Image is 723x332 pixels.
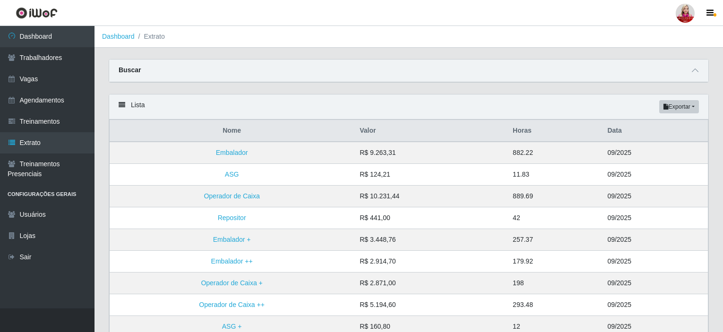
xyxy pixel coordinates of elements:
a: Operador de Caixa [204,192,259,200]
td: 42 [507,207,602,229]
a: ASG [225,170,239,178]
th: Nome [110,120,354,142]
li: Extrato [135,32,165,42]
td: 09/2025 [602,186,708,207]
a: Repositor [218,214,246,221]
td: 09/2025 [602,229,708,251]
td: 257.37 [507,229,602,251]
td: 09/2025 [602,207,708,229]
td: 882.22 [507,142,602,164]
td: 09/2025 [602,164,708,186]
td: 09/2025 [602,251,708,272]
th: Data [602,120,708,142]
td: R$ 441,00 [354,207,507,229]
a: Embalador [216,149,248,156]
td: R$ 2.914,70 [354,251,507,272]
strong: Buscar [119,66,141,74]
td: R$ 9.263,31 [354,142,507,164]
td: 09/2025 [602,272,708,294]
td: R$ 3.448,76 [354,229,507,251]
td: R$ 5.194,60 [354,294,507,316]
a: Dashboard [102,33,135,40]
button: Exportar [659,100,699,113]
a: Embalador ++ [211,257,253,265]
a: ASG + [222,323,242,330]
td: R$ 124,21 [354,164,507,186]
td: 179.92 [507,251,602,272]
td: 09/2025 [602,142,708,164]
nav: breadcrumb [95,26,723,48]
a: Embalador + [213,236,251,243]
a: Operador de Caixa + [201,279,262,287]
th: Valor [354,120,507,142]
td: 09/2025 [602,294,708,316]
td: 293.48 [507,294,602,316]
td: 11.83 [507,164,602,186]
img: CoreUI Logo [16,7,58,19]
td: 889.69 [507,186,602,207]
td: R$ 10.231,44 [354,186,507,207]
td: 198 [507,272,602,294]
td: R$ 2.871,00 [354,272,507,294]
a: Operador de Caixa ++ [199,301,265,308]
th: Horas [507,120,602,142]
div: Lista [109,94,708,119]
